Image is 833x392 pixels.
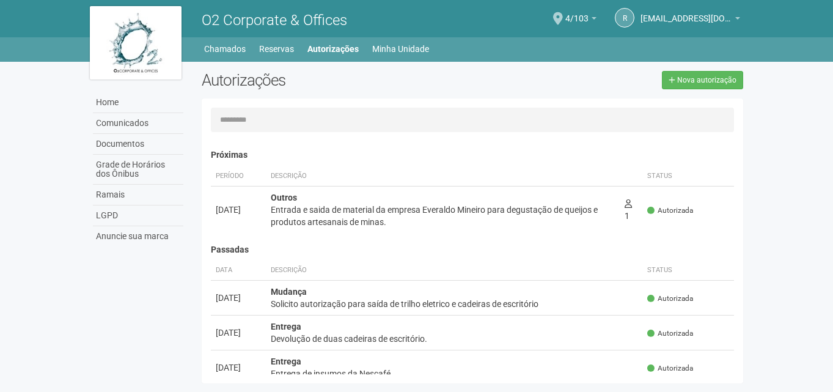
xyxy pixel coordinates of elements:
[211,150,735,160] h4: Próximas
[90,6,182,80] img: logo.jpg
[93,226,183,246] a: Anuncie sua marca
[271,357,301,366] strong: Entrega
[202,71,463,89] h2: Autorizações
[93,113,183,134] a: Comunicados
[647,205,693,216] span: Autorizada
[216,327,261,339] div: [DATE]
[271,368,638,380] div: Entrega de insumos da Nescafé
[93,205,183,226] a: LGPD
[565,15,596,25] a: 4/103
[647,363,693,374] span: Autorizada
[211,261,266,281] th: Data
[565,2,589,23] span: 4/103
[216,204,261,216] div: [DATE]
[647,328,693,339] span: Autorizada
[271,287,307,297] strong: Mudança
[662,71,743,89] a: Nova autorização
[202,12,347,29] span: O2 Corporate & Offices
[615,8,634,28] a: r
[266,261,643,281] th: Descrição
[625,199,632,221] span: 1
[271,204,615,228] div: Entrada e saida de material da empresa Everaldo Mineiro para degustação de queijos e produtos art...
[93,92,183,113] a: Home
[93,185,183,205] a: Ramais
[271,333,638,345] div: Devolução de duas cadeiras de escritório.
[271,193,297,202] strong: Outros
[216,292,261,304] div: [DATE]
[259,40,294,57] a: Reservas
[266,166,620,187] th: Descrição
[211,166,266,187] th: Período
[372,40,429,57] a: Minha Unidade
[647,294,693,304] span: Autorizada
[204,40,246,57] a: Chamados
[642,166,734,187] th: Status
[271,322,301,331] strong: Entrega
[642,261,734,281] th: Status
[93,155,183,185] a: Grade de Horários dos Ônibus
[307,40,359,57] a: Autorizações
[271,298,638,310] div: Solicito autorização para saída de trilho eletrico e cadeiras de escritório
[640,15,740,25] a: [EMAIL_ADDRESS][DOMAIN_NAME]
[93,134,183,155] a: Documentos
[216,361,261,374] div: [DATE]
[211,245,735,254] h4: Passadas
[640,2,732,23] span: riodejaneiro.o2corporate@regus.com
[677,76,736,84] span: Nova autorização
